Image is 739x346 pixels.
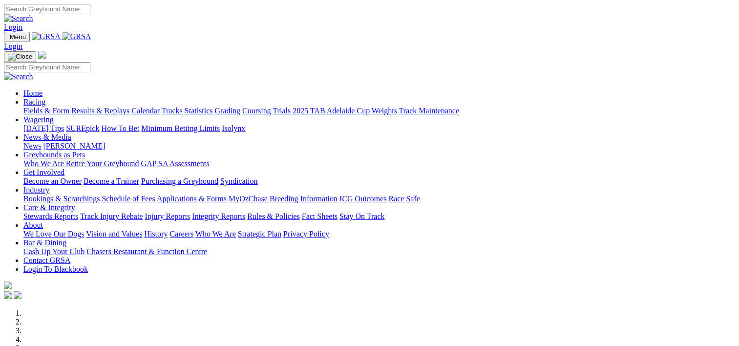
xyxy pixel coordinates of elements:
[192,212,245,220] a: Integrity Reports
[71,107,129,115] a: Results & Replays
[339,195,386,203] a: ICG Outcomes
[23,124,735,133] div: Wagering
[23,168,64,176] a: Get Involved
[102,195,155,203] a: Schedule of Fees
[23,107,69,115] a: Fields & Form
[4,42,22,50] a: Login
[185,107,213,115] a: Statistics
[169,230,193,238] a: Careers
[23,238,66,247] a: Bar & Dining
[144,230,168,238] a: History
[32,32,61,41] img: GRSA
[23,107,735,115] div: Racing
[23,177,82,185] a: Become an Owner
[4,14,33,23] img: Search
[23,195,100,203] a: Bookings & Scratchings
[23,98,45,106] a: Racing
[23,142,735,151] div: News & Media
[157,195,227,203] a: Applications & Forms
[23,230,735,238] div: About
[4,291,12,299] img: facebook.svg
[388,195,420,203] a: Race Safe
[145,212,190,220] a: Injury Reports
[23,159,64,168] a: Who We Are
[23,151,85,159] a: Greyhounds as Pets
[23,221,43,229] a: About
[222,124,245,132] a: Isolynx
[14,291,21,299] img: twitter.svg
[86,230,142,238] a: Vision and Values
[372,107,397,115] a: Weights
[23,186,49,194] a: Industry
[23,247,735,256] div: Bar & Dining
[131,107,160,115] a: Calendar
[229,195,268,203] a: MyOzChase
[23,203,75,212] a: Care & Integrity
[23,159,735,168] div: Greyhounds as Pets
[10,33,26,41] span: Menu
[23,230,84,238] a: We Love Our Dogs
[23,256,70,264] a: Contact GRSA
[141,177,218,185] a: Purchasing a Greyhound
[399,107,459,115] a: Track Maintenance
[86,247,207,256] a: Chasers Restaurant & Function Centre
[23,142,41,150] a: News
[283,230,329,238] a: Privacy Policy
[66,159,139,168] a: Retire Your Greyhound
[4,281,12,289] img: logo-grsa-white.png
[38,51,46,59] img: logo-grsa-white.png
[43,142,105,150] a: [PERSON_NAME]
[4,72,33,81] img: Search
[162,107,183,115] a: Tracks
[84,177,139,185] a: Become a Trainer
[23,212,78,220] a: Stewards Reports
[102,124,140,132] a: How To Bet
[63,32,91,41] img: GRSA
[4,32,30,42] button: Toggle navigation
[195,230,236,238] a: Who We Are
[339,212,384,220] a: Stay On Track
[141,159,210,168] a: GAP SA Assessments
[302,212,338,220] a: Fact Sheets
[23,247,84,256] a: Cash Up Your Club
[23,89,42,97] a: Home
[270,195,338,203] a: Breeding Information
[23,115,54,124] a: Wagering
[23,195,735,203] div: Industry
[293,107,370,115] a: 2025 TAB Adelaide Cup
[23,212,735,221] div: Care & Integrity
[220,177,257,185] a: Syndication
[23,177,735,186] div: Get Involved
[4,4,90,14] input: Search
[273,107,291,115] a: Trials
[23,265,88,273] a: Login To Blackbook
[242,107,271,115] a: Coursing
[66,124,99,132] a: SUREpick
[23,124,64,132] a: [DATE] Tips
[247,212,300,220] a: Rules & Policies
[141,124,220,132] a: Minimum Betting Limits
[4,62,90,72] input: Search
[4,51,36,62] button: Toggle navigation
[215,107,240,115] a: Grading
[23,133,71,141] a: News & Media
[8,53,32,61] img: Close
[80,212,143,220] a: Track Injury Rebate
[4,23,22,31] a: Login
[238,230,281,238] a: Strategic Plan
